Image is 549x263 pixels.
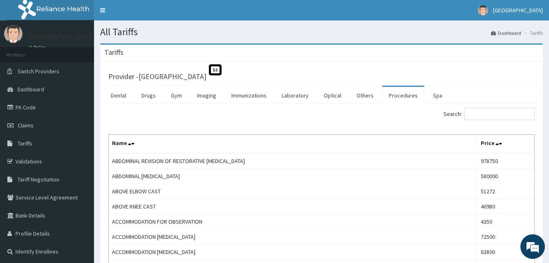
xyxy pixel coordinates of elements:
span: Claims [18,122,34,129]
div: Chat with us now [43,46,137,57]
td: 72500 [477,229,535,245]
td: 51272 [477,184,535,199]
a: Immunizations [225,87,273,104]
img: User Image [478,5,488,16]
span: We're online! [47,79,113,162]
img: d_794563401_company_1708531726252_794563401 [15,41,33,61]
a: Drugs [135,87,162,104]
p: [GEOGRAPHIC_DATA] [29,33,96,41]
td: 4350 [477,214,535,229]
td: ABOVE ELBOW CAST [109,184,477,199]
h3: Provider - [GEOGRAPHIC_DATA] [108,73,206,80]
span: St [209,64,222,75]
td: 46980 [477,199,535,214]
a: Gym [164,87,188,104]
td: 580000 [477,169,535,184]
td: ABDOMINAL REVISION OF RESTORATIVE [MEDICAL_DATA] [109,153,477,169]
a: Imaging [190,87,223,104]
h1: All Tariffs [100,27,543,37]
th: Price [477,135,535,154]
span: Switch Providers [18,68,59,75]
a: Procedures [382,87,424,104]
td: ACCOMMODATION FOR OBSERVATION [109,214,477,229]
td: ABOVE KNEE CAST [109,199,477,214]
label: Search: [444,108,535,120]
th: Name [109,135,477,154]
td: 978750 [477,153,535,169]
a: Laboratory [275,87,315,104]
a: Others [350,87,380,104]
a: Dental [104,87,133,104]
td: ACCOMMODATION [MEDICAL_DATA] [109,229,477,245]
span: [GEOGRAPHIC_DATA] [493,7,543,14]
a: Dashboard [491,29,521,36]
input: Search: [464,108,535,120]
img: User Image [4,25,22,43]
td: ABDOMINAL [MEDICAL_DATA] [109,169,477,184]
td: ACCOMMODATION [MEDICAL_DATA] [109,245,477,260]
span: Dashboard [18,86,44,93]
span: Tariff Negotiation [18,176,59,183]
div: Minimize live chat window [134,4,154,24]
a: Spa [426,87,449,104]
a: Online [29,45,48,50]
textarea: Type your message and hit 'Enter' [4,176,156,204]
a: Optical [317,87,348,104]
h3: Tariffs [104,49,123,56]
span: Tariffs [18,140,32,147]
li: Tariffs [522,29,543,36]
td: 63800 [477,245,535,260]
